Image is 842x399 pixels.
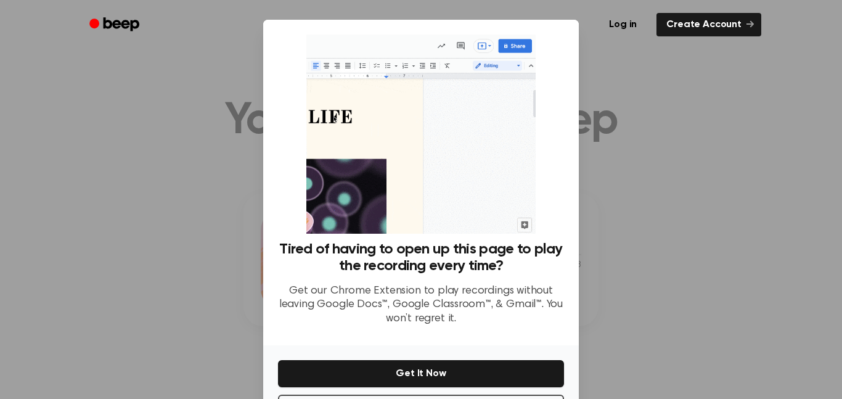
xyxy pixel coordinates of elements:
a: Create Account [656,13,761,36]
img: Beep extension in action [306,35,535,234]
h3: Tired of having to open up this page to play the recording every time? [278,241,564,274]
p: Get our Chrome Extension to play recordings without leaving Google Docs™, Google Classroom™, & Gm... [278,284,564,326]
a: Log in [597,10,649,39]
button: Get It Now [278,360,564,387]
a: Beep [81,13,150,37]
